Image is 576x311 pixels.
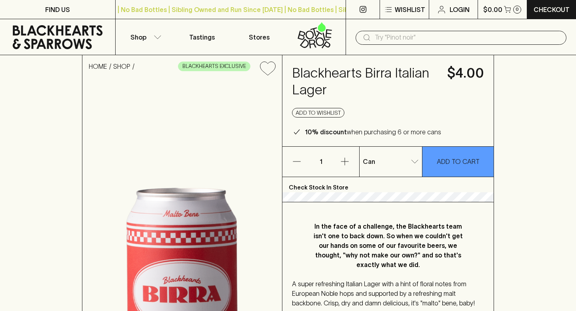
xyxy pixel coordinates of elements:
[305,128,347,136] b: 10% discount
[305,127,441,137] p: when purchasing 6 or more cans
[89,63,107,70] a: HOME
[516,7,519,12] p: 0
[292,108,344,118] button: Add to wishlist
[422,147,494,177] button: ADD TO CART
[249,32,270,42] p: Stores
[292,65,438,98] h4: Blackhearts Birra Italian Lager
[130,32,146,42] p: Shop
[360,154,422,169] div: Can
[311,147,330,177] p: 1
[189,32,215,42] p: Tastings
[282,177,494,192] p: Check Stock In Store
[534,5,570,14] p: Checkout
[292,279,484,308] p: A super refreshing Italian Lager with a hint of floral notes from European Noble hops and support...
[116,19,173,55] button: Shop
[450,5,470,14] p: Login
[447,65,484,82] h4: $4.00
[231,19,288,55] a: Stores
[308,221,468,269] p: In the face of a challenge, the Blackhearts team isn't one to back down. So when we couldn't get ...
[395,5,425,14] p: Wishlist
[178,62,250,70] span: BLACKHEARTS EXCLUSIVE
[363,157,375,166] p: Can
[375,31,560,44] input: Try "Pinot noir"
[483,5,502,14] p: $0.00
[173,19,231,55] a: Tastings
[257,58,279,79] button: Add to wishlist
[45,5,70,14] p: FIND US
[113,63,130,70] a: SHOP
[437,157,480,166] p: ADD TO CART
